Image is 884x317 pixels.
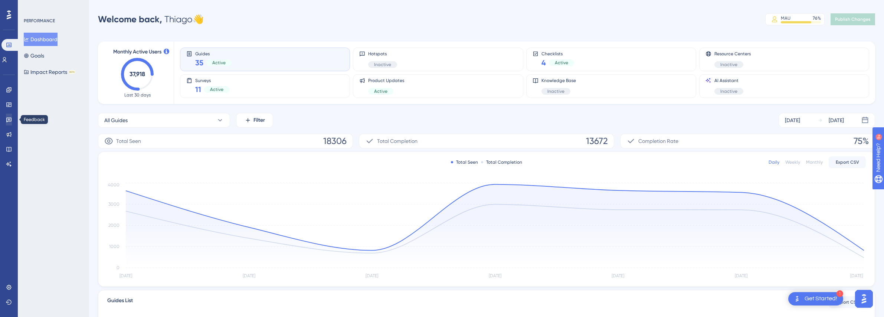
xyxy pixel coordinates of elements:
[366,273,378,278] tspan: [DATE]
[124,92,151,98] span: Last 30 days
[836,159,859,165] span: Export CSV
[253,116,265,125] span: Filter
[108,202,119,207] tspan: 3000
[50,4,55,10] div: 9+
[835,16,871,22] span: Publish Changes
[547,88,564,94] span: Inactive
[813,15,821,21] div: 76 %
[108,182,119,187] tspan: 4000
[104,116,128,125] span: All Guides
[368,78,404,84] span: Product Updates
[195,84,201,95] span: 11
[108,223,119,228] tspan: 2000
[720,88,737,94] span: Inactive
[586,135,608,147] span: 13672
[489,273,501,278] tspan: [DATE]
[113,48,161,56] span: Monthly Active Users
[236,113,273,128] button: Filter
[829,156,866,168] button: Export CSV
[117,265,119,270] tspan: 0
[805,295,837,303] div: Get Started!
[714,51,751,57] span: Resource Centers
[555,60,568,66] span: Active
[195,58,203,68] span: 35
[24,18,55,24] div: PERFORMANCE
[836,299,859,305] span: Export CSV
[853,288,875,310] iframe: UserGuiding AI Assistant Launcher
[829,116,844,125] div: [DATE]
[481,159,522,165] div: Total Completion
[451,159,478,165] div: Total Seen
[323,135,347,147] span: 18306
[788,292,843,305] div: Open Get Started! checklist, remaining modules: 1
[98,113,230,128] button: All Guides
[212,60,226,66] span: Active
[735,273,747,278] tspan: [DATE]
[195,78,229,83] span: Surveys
[854,135,869,147] span: 75%
[377,137,418,146] span: Total Completion
[785,116,800,125] div: [DATE]
[24,33,58,46] button: Dashboard
[720,62,737,68] span: Inactive
[210,86,223,92] span: Active
[829,296,866,308] button: Export CSV
[836,290,843,297] div: 1
[793,294,802,303] img: launcher-image-alternative-text
[24,49,44,62] button: Goals
[541,51,574,56] span: Checklists
[69,70,75,74] div: BETA
[243,273,255,278] tspan: [DATE]
[24,65,75,79] button: Impact ReportsBETA
[769,159,779,165] div: Daily
[109,244,119,249] tspan: 1000
[17,2,46,11] span: Need Help?
[638,137,678,146] span: Completion Rate
[541,58,546,68] span: 4
[116,137,141,146] span: Total Seen
[130,71,145,78] text: 37,918
[541,78,576,84] span: Knowledge Base
[374,62,391,68] span: Inactive
[831,13,875,25] button: Publish Changes
[785,159,800,165] div: Weekly
[368,51,397,57] span: Hotspots
[98,14,162,24] span: Welcome back,
[119,273,132,278] tspan: [DATE]
[195,51,232,56] span: Guides
[98,13,204,25] div: Thiago 👋
[107,296,133,308] span: Guides List
[781,15,790,21] div: MAU
[374,88,387,94] span: Active
[806,159,823,165] div: Monthly
[714,78,743,84] span: AI Assistant
[612,273,624,278] tspan: [DATE]
[850,273,863,278] tspan: [DATE]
